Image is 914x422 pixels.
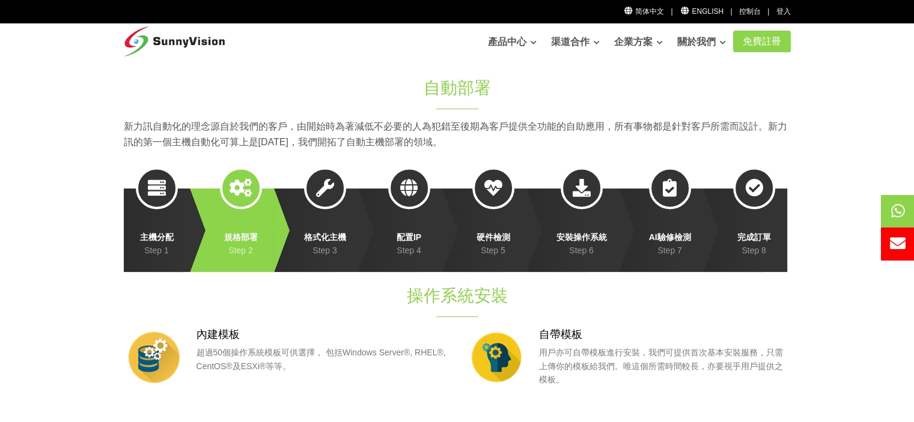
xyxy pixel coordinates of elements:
[733,31,791,52] a: 免費註冊
[551,30,600,54] a: 渠道合作
[388,231,430,244] strong: 配置IP
[569,246,593,255] em: Step 6
[657,246,681,255] em: Step 7
[124,327,184,387] img: flat-database-cogs.png
[488,30,537,54] a: 產品中心
[481,246,505,255] em: Step 5
[220,231,262,244] strong: 規格部署
[742,246,766,255] em: Step 8
[739,7,761,16] a: 控制台
[730,6,732,17] li: |
[767,6,769,17] li: |
[257,76,657,100] h1: 自動部署
[466,327,526,387] img: flat-ai.png
[257,284,657,307] h1: 操作系統安裝
[136,231,178,244] strong: 主機分配
[312,246,337,255] em: Step 3
[733,231,775,244] strong: 完成訂單
[680,7,724,16] a: English
[539,346,791,386] p: 用戶亦可自帶模板進行安裝，我們可提供首次基本安裝服務，只需上傳你的模板給我們。唯這個所需時間較長，亦要視乎用戶提供之模板。
[614,30,663,54] a: 企業方案
[144,246,168,255] em: Step 1
[671,6,672,17] li: |
[197,327,448,342] h3: 內建模板
[677,30,726,54] a: 關於我們
[649,231,691,244] strong: AI驗修檢測
[623,7,665,16] a: 简体中文
[397,246,421,255] em: Step 4
[472,231,514,244] strong: 硬件檢測
[556,231,607,244] strong: 安裝操作系統
[539,327,791,342] h3: 自帶模板
[228,246,252,255] em: Step 2
[197,346,448,373] p: 超過50個操作系統模板可供選擇， 包括Windows Server®, RHEL®, CentOS®及ESXi®等等。
[124,119,791,149] p: 新力訊自動化的理念源自於我們的客戶，由開始時為著減低不必要的人為犯錯至後期為客戶提供全功能的自助應用，所有事物都是針對客戶所需而設計。新力訊的第一個主機自動化可算上是[DATE]，我們開拓了自動...
[776,7,791,16] a: 登入
[304,231,346,244] strong: 格式化主機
